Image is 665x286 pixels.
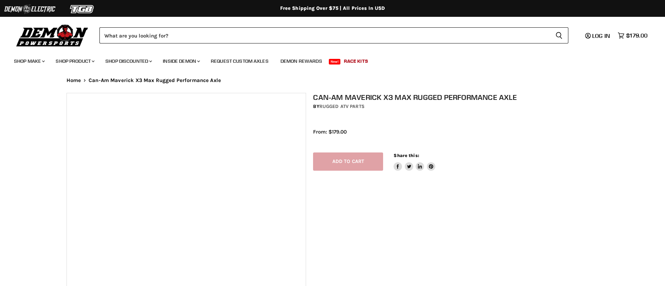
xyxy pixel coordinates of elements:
[9,54,49,68] a: Shop Make
[339,54,373,68] a: Race Kits
[50,54,99,68] a: Shop Product
[67,77,81,83] a: Home
[14,23,91,48] img: Demon Powersports
[394,153,419,158] span: Share this:
[99,27,568,43] form: Product
[99,27,550,43] input: Search
[275,54,327,68] a: Demon Rewards
[206,54,274,68] a: Request Custom Axles
[614,30,651,41] a: $179.00
[9,51,646,68] ul: Main menu
[319,103,365,109] a: Rugged ATV Parts
[592,32,610,39] span: Log in
[158,54,204,68] a: Inside Demon
[53,5,613,12] div: Free Shipping Over $75 | All Prices In USD
[313,93,606,102] h1: Can-Am Maverick X3 Max Rugged Performance Axle
[394,152,435,171] aside: Share this:
[582,33,614,39] a: Log in
[313,103,606,110] div: by
[89,77,221,83] span: Can-Am Maverick X3 Max Rugged Performance Axle
[56,2,109,16] img: TGB Logo 2
[100,54,156,68] a: Shop Discounted
[626,32,647,39] span: $179.00
[329,59,341,64] span: New!
[4,2,56,16] img: Demon Electric Logo 2
[53,77,613,83] nav: Breadcrumbs
[313,129,347,135] span: From: $179.00
[550,27,568,43] button: Search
